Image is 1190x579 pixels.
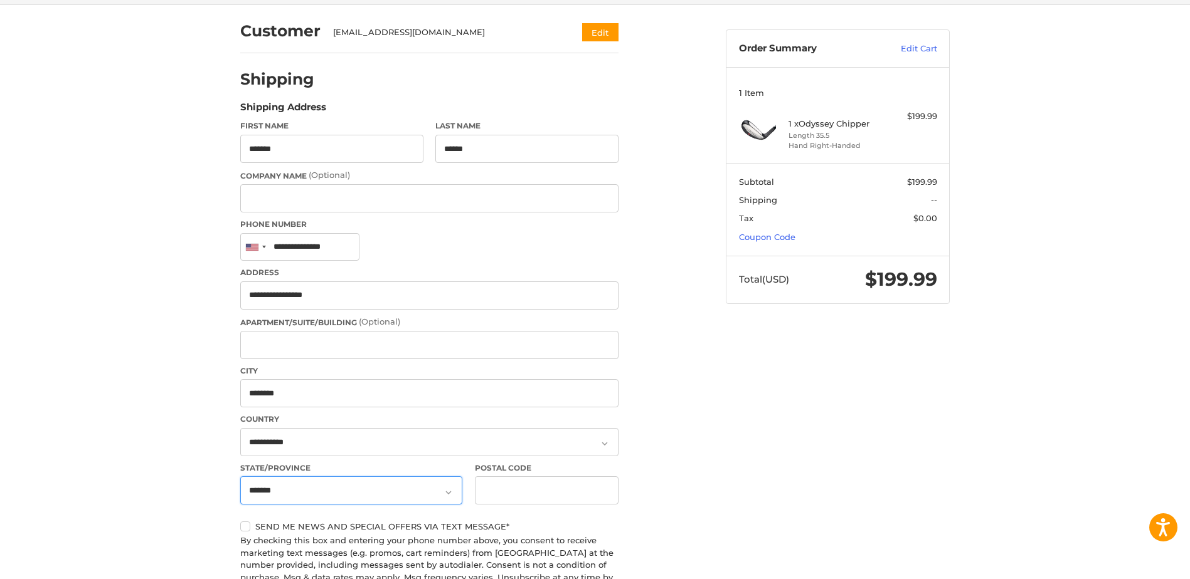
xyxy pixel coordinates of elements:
span: Tax [739,213,753,223]
label: Phone Number [240,219,619,230]
label: Send me news and special offers via text message* [240,521,619,531]
div: United States: +1 [241,234,270,261]
label: Address [240,267,619,278]
div: [EMAIL_ADDRESS][DOMAIN_NAME] [333,26,558,39]
span: Subtotal [739,177,774,187]
small: (Optional) [309,170,350,180]
label: Country [240,414,619,425]
li: Length 35.5 [789,130,885,141]
h2: Shipping [240,70,314,89]
span: Total (USD) [739,273,789,285]
h2: Customer [240,21,321,41]
li: Hand Right-Handed [789,140,885,151]
a: Coupon Code [739,232,795,242]
label: Company Name [240,169,619,182]
h3: 1 Item [739,88,937,98]
span: $199.99 [907,177,937,187]
legend: Shipping Address [240,100,326,120]
div: $199.99 [888,110,937,123]
span: $199.99 [865,268,937,291]
span: -- [931,195,937,205]
span: $0.00 [913,213,937,223]
label: Postal Code [475,462,619,474]
label: City [240,365,619,377]
label: State/Province [240,462,462,474]
button: Edit [582,23,619,41]
label: First Name [240,120,423,132]
span: Shipping [739,195,777,205]
small: (Optional) [359,316,400,326]
a: Edit Cart [874,43,937,55]
h3: Order Summary [739,43,874,55]
label: Apartment/Suite/Building [240,316,619,328]
h4: 1 x Odyssey Chipper [789,118,885,128]
label: Last Name [435,120,619,132]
